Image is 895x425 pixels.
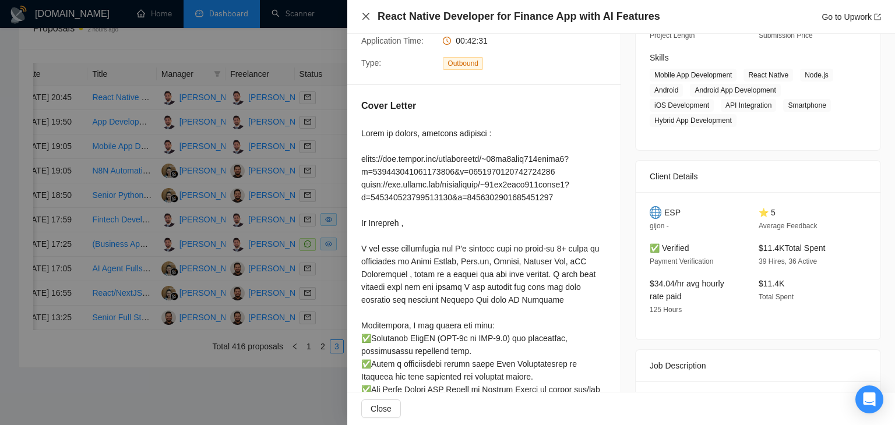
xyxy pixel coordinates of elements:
[361,99,416,113] h5: Cover Letter
[650,161,866,192] div: Client Details
[650,84,683,97] span: Android
[361,36,424,45] span: Application Time:
[650,350,866,381] div: Job Description
[759,293,794,301] span: Total Spent
[759,257,817,265] span: 39 Hires, 36 Active
[822,12,881,22] a: Go to Upworkexport
[650,257,713,265] span: Payment Verification
[443,57,483,70] span: Outbound
[650,114,737,127] span: Hybrid App Development
[759,208,776,217] span: ⭐ 5
[378,9,660,24] h4: React Native Developer for Finance App with AI Features
[759,279,784,288] span: $11.4K
[361,12,371,21] span: close
[443,37,451,45] span: clock-circle
[721,99,776,112] span: API Integration
[650,243,689,253] span: ✅ Verified
[690,84,780,97] span: Android App Development
[650,69,737,82] span: Mobile App Development
[759,222,818,230] span: Average Feedback
[456,36,488,45] span: 00:42:31
[759,31,813,40] span: Submission Price
[361,12,371,22] button: Close
[800,69,833,82] span: Node.js
[650,306,682,314] span: 125 Hours
[650,279,724,301] span: $34.04/hr avg hourly rate paid
[874,13,881,20] span: export
[361,58,381,68] span: Type:
[371,402,392,415] span: Close
[361,399,401,418] button: Close
[650,53,669,62] span: Skills
[744,69,793,82] span: React Native
[650,206,661,219] img: 🌐
[855,385,883,413] div: Open Intercom Messenger
[783,99,830,112] span: Smartphone
[650,99,714,112] span: iOS Development
[650,222,669,230] span: gijon -
[664,206,681,219] span: ESP
[759,243,825,253] span: $11.4K Total Spent
[650,31,695,40] span: Project Length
